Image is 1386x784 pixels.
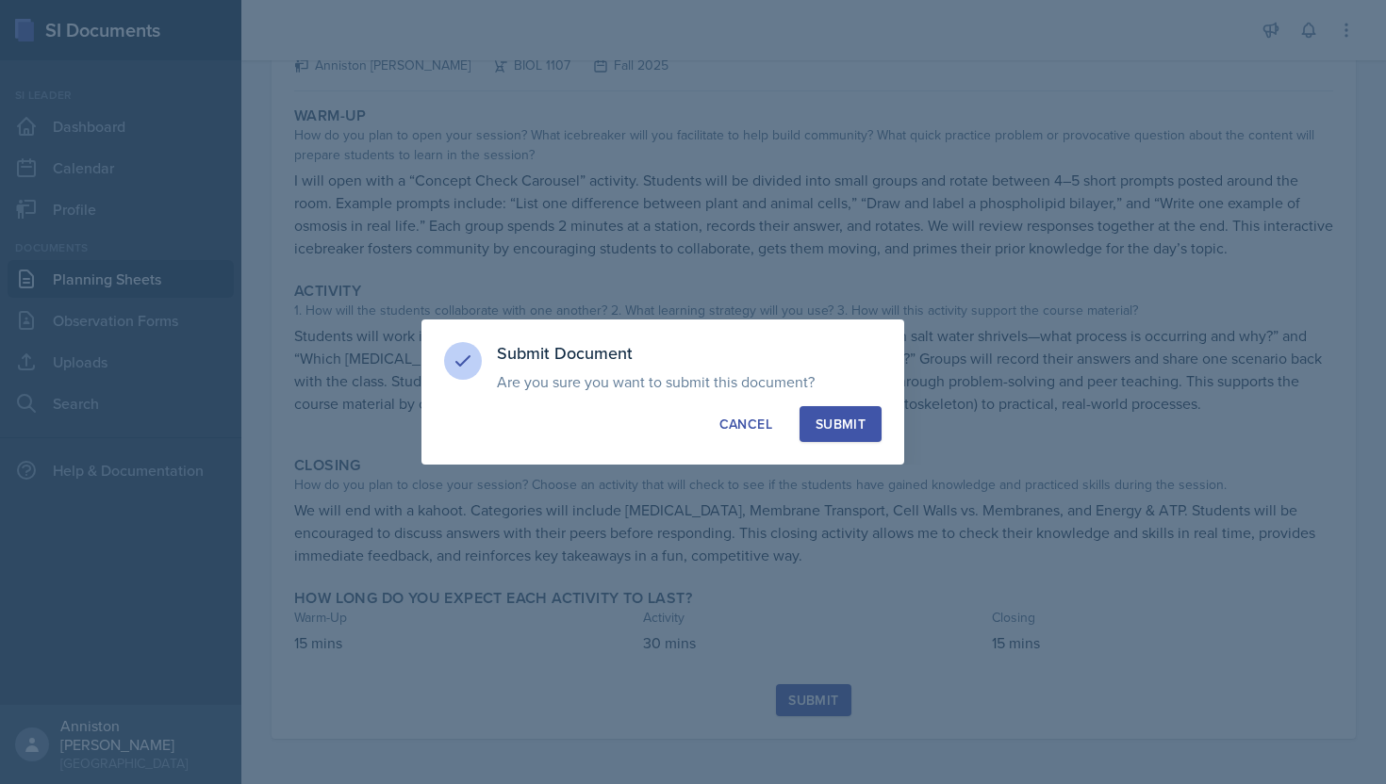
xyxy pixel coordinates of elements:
p: Are you sure you want to submit this document? [497,372,882,391]
div: Submit [816,415,866,433]
h3: Submit Document [497,342,882,365]
div: Cancel [719,415,772,433]
button: Cancel [703,406,788,442]
button: Submit [800,406,882,442]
